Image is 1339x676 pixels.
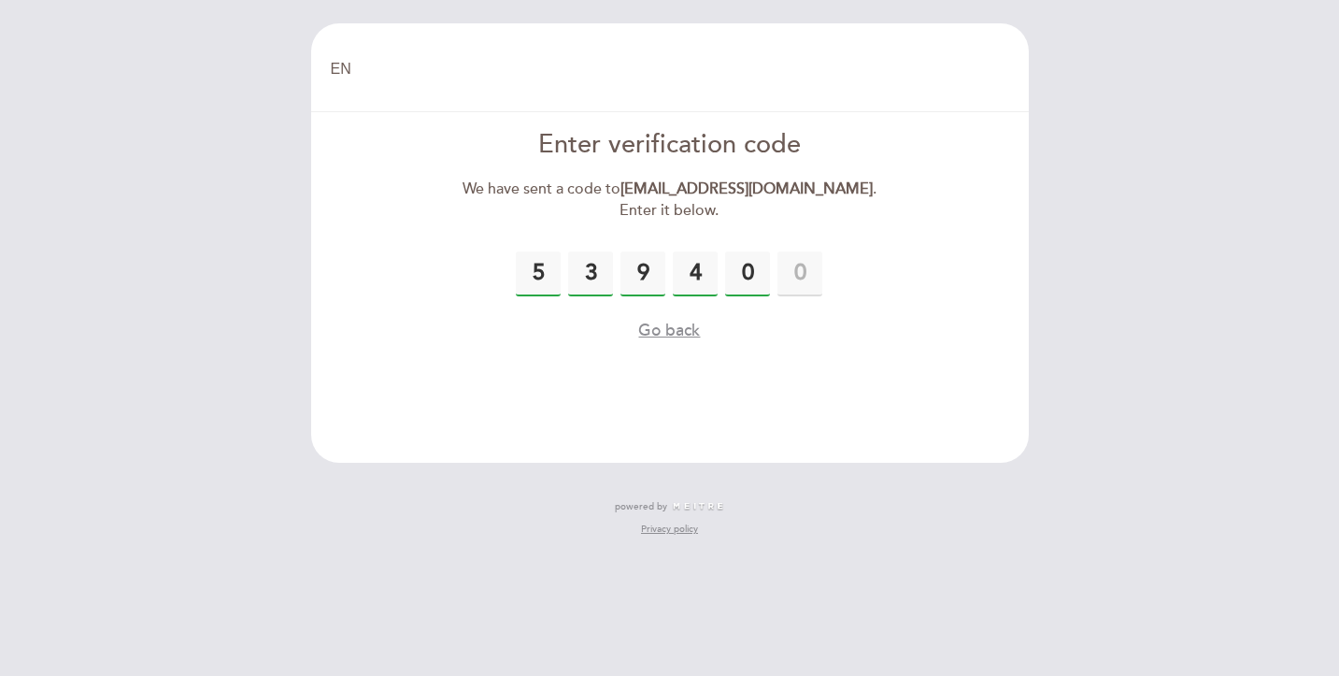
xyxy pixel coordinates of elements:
[615,500,667,513] span: powered by
[615,500,725,513] a: powered by
[673,252,718,296] input: 0
[455,179,884,222] div: We have sent a code to . Enter it below.
[568,252,613,296] input: 0
[455,127,884,164] div: Enter verification code
[725,252,770,296] input: 0
[641,523,698,536] a: Privacy policy
[672,502,725,511] img: MEITRE
[777,252,822,296] input: 0
[620,180,873,198] strong: [EMAIL_ADDRESS][DOMAIN_NAME]
[620,252,665,296] input: 0
[638,319,700,342] button: Go back
[516,252,561,296] input: 0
